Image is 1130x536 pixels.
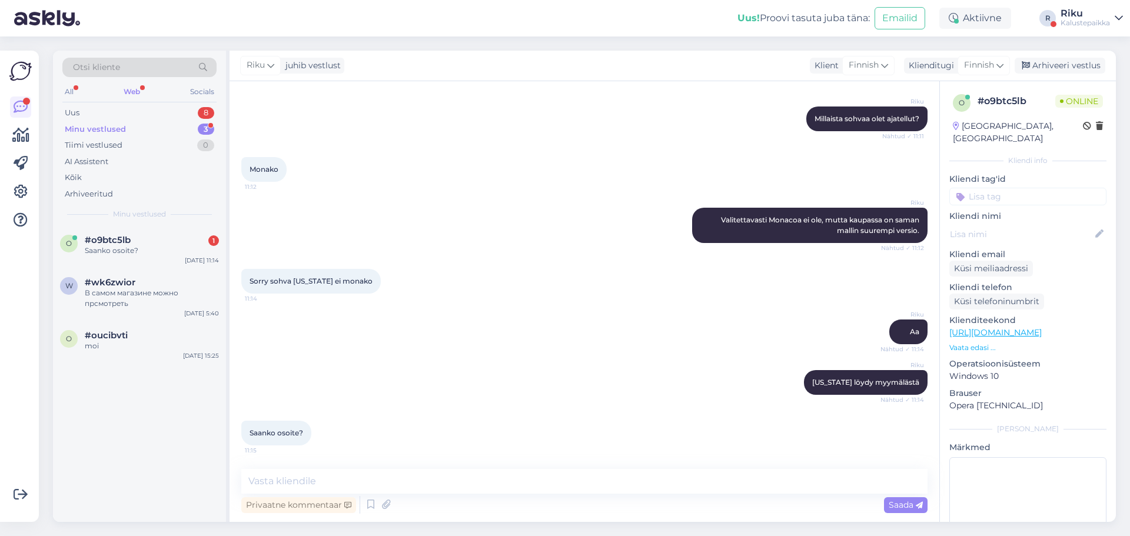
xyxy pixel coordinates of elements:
[197,139,214,151] div: 0
[949,261,1033,277] div: Küsi meiliaadressi
[949,342,1106,353] p: Vaata edasi ...
[113,209,166,219] span: Minu vestlused
[85,245,219,256] div: Saanko osoite?
[188,84,217,99] div: Socials
[85,330,128,341] span: #oucibvti
[65,156,108,168] div: AI Assistent
[880,132,924,141] span: Nähtud ✓ 11:11
[241,497,356,513] div: Privaatne kommentaar
[65,281,73,290] span: w
[1061,18,1110,28] div: Kalustepaikka
[959,98,965,107] span: o
[721,215,921,235] span: Valitettavasti Monacoa ei ole, mutta kaupassa on saman mallin suurempi versio.
[812,378,919,387] span: [US_STATE] löydy myymälästä
[184,309,219,318] div: [DATE] 5:40
[910,327,919,336] span: Aa
[949,188,1106,205] input: Lisa tag
[65,172,82,184] div: Kõik
[880,244,924,252] span: Nähtud ✓ 11:12
[949,358,1106,370] p: Operatsioonisüsteem
[121,84,142,99] div: Web
[950,228,1093,241] input: Lisa nimi
[949,399,1106,412] p: Opera [TECHNICAL_ID]
[949,294,1044,309] div: Küsi telefoninumbrit
[737,12,760,24] b: Uus!
[904,59,954,72] div: Klienditugi
[250,428,303,437] span: Saanko osoite?
[949,424,1106,434] div: [PERSON_NAME]
[949,210,1106,222] p: Kliendi nimi
[953,120,1083,145] div: [GEOGRAPHIC_DATA], [GEOGRAPHIC_DATA]
[815,114,919,123] span: Millaista sohvaa olet ajatellut?
[875,7,925,29] button: Emailid
[65,107,79,119] div: Uus
[245,294,289,303] span: 11:14
[66,239,72,248] span: o
[85,277,135,288] span: #wk6zwior
[85,341,219,351] div: moi
[250,277,373,285] span: Sorry sohva [US_STATE] ei monako
[880,345,924,354] span: Nähtud ✓ 11:14
[65,124,126,135] div: Minu vestlused
[250,165,278,174] span: Monako
[880,361,924,369] span: Riku
[949,441,1106,454] p: Märkmed
[245,446,289,455] span: 11:15
[1055,95,1103,108] span: Online
[880,310,924,319] span: Riku
[849,59,879,72] span: Finnish
[62,84,76,99] div: All
[65,188,113,200] div: Arhiveeritud
[978,94,1055,108] div: # o9btc5lb
[949,370,1106,382] p: Windows 10
[185,256,219,265] div: [DATE] 11:14
[247,59,265,72] span: Riku
[964,59,994,72] span: Finnish
[949,387,1106,399] p: Brauser
[85,235,131,245] span: #o9btc5lb
[880,395,924,404] span: Nähtud ✓ 11:14
[949,314,1106,327] p: Klienditeekond
[810,59,839,72] div: Klient
[1061,9,1123,28] a: RikuKalustepaikka
[737,11,870,25] div: Proovi tasuta juba täna:
[85,288,219,309] div: В самом магазине можно прсмотреть
[198,107,214,119] div: 8
[949,281,1106,294] p: Kliendi telefon
[1061,9,1110,18] div: Riku
[949,327,1042,338] a: [URL][DOMAIN_NAME]
[880,97,924,106] span: Riku
[949,173,1106,185] p: Kliendi tag'id
[198,124,214,135] div: 3
[73,61,120,74] span: Otsi kliente
[939,8,1011,29] div: Aktiivne
[245,182,289,191] span: 11:12
[65,139,122,151] div: Tiimi vestlused
[1039,10,1056,26] div: R
[66,334,72,343] span: o
[889,500,923,510] span: Saada
[9,60,32,82] img: Askly Logo
[880,198,924,207] span: Riku
[183,351,219,360] div: [DATE] 15:25
[208,235,219,246] div: 1
[949,248,1106,261] p: Kliendi email
[281,59,341,72] div: juhib vestlust
[1015,58,1105,74] div: Arhiveeri vestlus
[949,155,1106,166] div: Kliendi info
